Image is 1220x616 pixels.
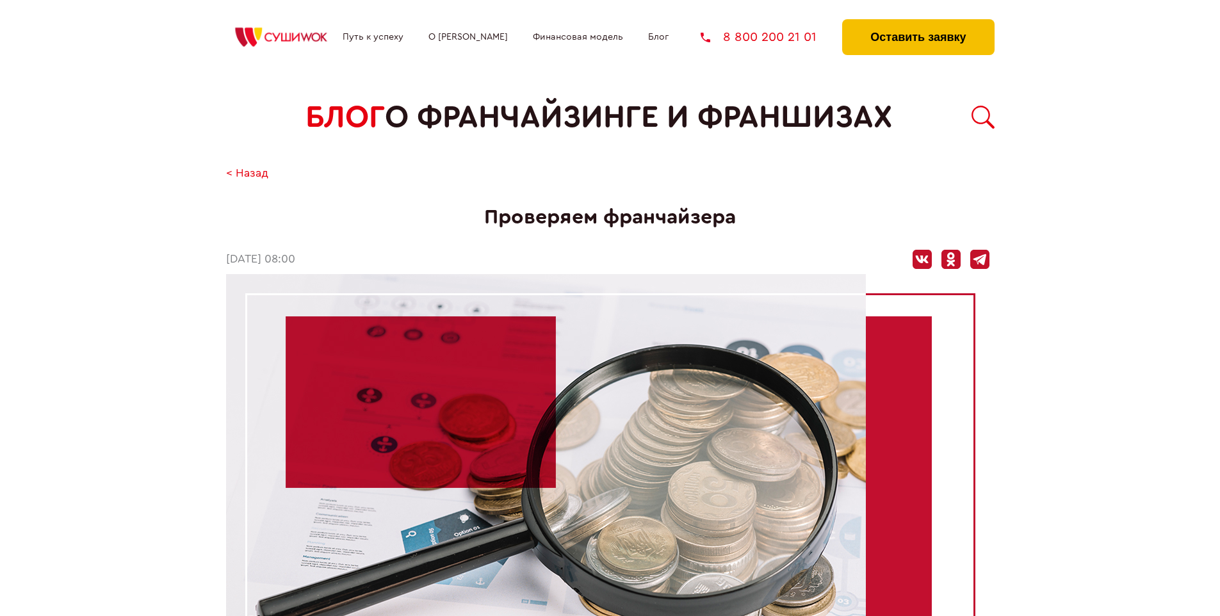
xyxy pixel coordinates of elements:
[343,32,403,42] a: Путь к успеху
[226,253,295,266] time: [DATE] 08:00
[428,32,508,42] a: О [PERSON_NAME]
[226,167,268,181] a: < Назад
[648,32,669,42] a: Блог
[226,206,995,229] h1: Проверяем франчайзера
[305,100,385,135] span: БЛОГ
[533,32,623,42] a: Финансовая модель
[842,19,994,55] button: Оставить заявку
[723,31,817,44] span: 8 800 200 21 01
[385,100,892,135] span: о франчайзинге и франшизах
[701,31,817,44] a: 8 800 200 21 01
